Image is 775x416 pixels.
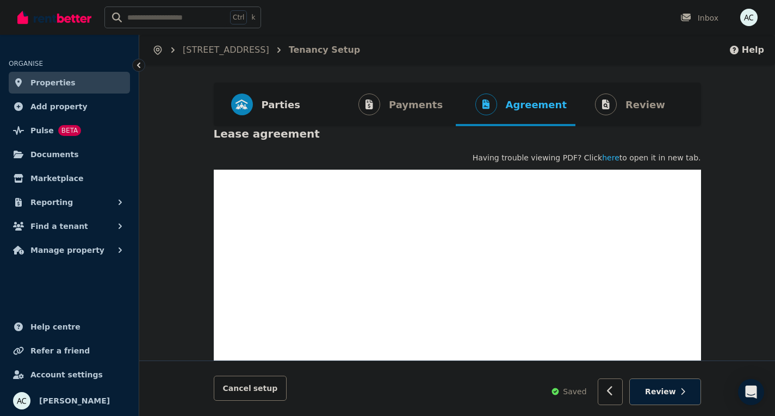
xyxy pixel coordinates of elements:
[9,96,130,117] a: Add property
[30,220,88,233] span: Find a tenant
[456,83,576,126] button: Agreement
[9,215,130,237] button: Find a tenant
[602,152,619,163] span: here
[563,387,586,398] span: Saved
[629,379,700,406] button: Review
[13,392,30,409] img: Alister Cole
[30,244,104,257] span: Manage property
[289,44,361,57] span: Tenancy Setup
[9,316,130,338] a: Help centre
[729,44,764,57] button: Help
[30,368,103,381] span: Account settings
[30,344,90,357] span: Refer a friend
[9,72,130,94] a: Properties
[9,120,130,141] a: PulseBETA
[30,124,54,137] span: Pulse
[222,83,309,126] button: Parties
[680,13,718,23] div: Inbox
[30,100,88,113] span: Add property
[214,376,287,401] button: Cancelsetup
[30,196,73,209] span: Reporting
[262,97,300,113] span: Parties
[506,97,567,113] span: Agreement
[9,60,43,67] span: ORGANISE
[58,125,81,136] span: BETA
[9,340,130,362] a: Refer a friend
[30,172,83,185] span: Marketplace
[223,384,278,393] span: Cancel
[9,239,130,261] button: Manage property
[253,383,278,394] span: setup
[17,9,91,26] img: RentBetter
[30,76,76,89] span: Properties
[9,364,130,386] a: Account settings
[9,191,130,213] button: Reporting
[251,13,255,22] span: k
[214,152,701,163] div: Having trouble viewing PDF? Click to open it in new tab.
[740,9,758,26] img: Alister Cole
[214,126,701,141] h3: Lease agreement
[738,379,764,405] div: Open Intercom Messenger
[230,10,247,24] span: Ctrl
[39,394,110,407] span: [PERSON_NAME]
[214,83,701,126] nav: Progress
[30,320,80,333] span: Help centre
[30,148,79,161] span: Documents
[139,35,373,65] nav: Breadcrumb
[9,144,130,165] a: Documents
[645,387,676,398] span: Review
[183,45,269,55] a: [STREET_ADDRESS]
[9,167,130,189] a: Marketplace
